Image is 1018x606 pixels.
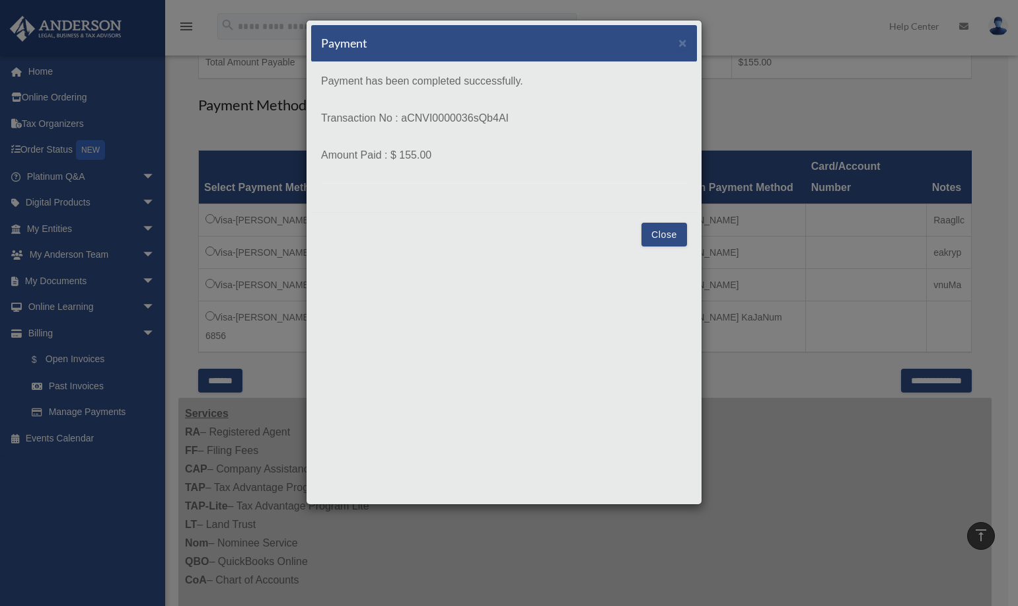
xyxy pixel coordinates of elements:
[678,35,687,50] span: ×
[641,223,687,246] button: Close
[321,146,687,165] p: Amount Paid : $ 155.00
[321,72,687,91] p: Payment has been completed successfully.
[321,35,367,52] h5: Payment
[321,109,687,128] p: Transaction No : aCNVI0000036sQb4AI
[678,36,687,50] button: Close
